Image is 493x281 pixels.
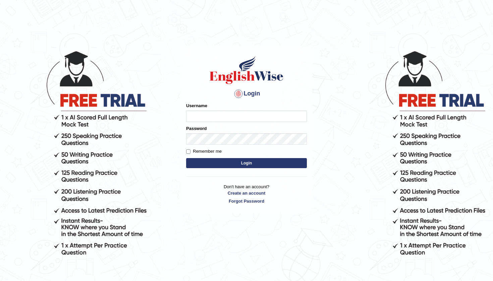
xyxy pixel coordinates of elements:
a: Forgot Password [186,198,307,204]
a: Create an account [186,190,307,196]
input: Remember me [186,149,190,154]
img: Logo of English Wise sign in for intelligent practice with AI [208,55,285,85]
label: Password [186,125,207,132]
p: Don't have an account? [186,184,307,204]
label: Remember me [186,148,222,155]
h4: Login [186,88,307,99]
button: Login [186,158,307,168]
label: Username [186,102,207,109]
